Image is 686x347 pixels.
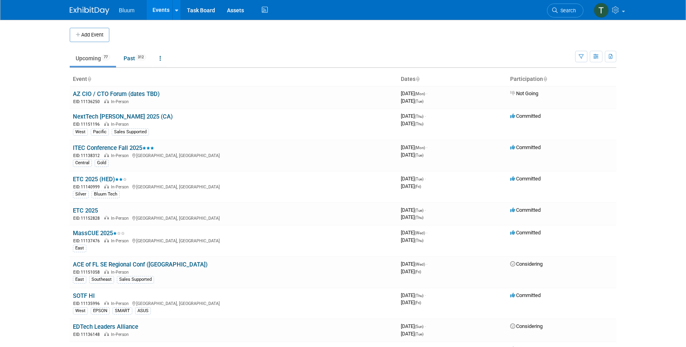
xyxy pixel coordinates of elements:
[73,276,86,283] div: East
[111,238,131,243] span: In-Person
[73,152,394,159] div: [GEOGRAPHIC_DATA], [GEOGRAPHIC_DATA]
[401,261,427,267] span: [DATE]
[73,185,103,189] span: EID: 11140999
[415,238,423,243] span: (Thu)
[401,214,423,220] span: [DATE]
[70,7,109,15] img: ExhibitDay
[73,245,86,252] div: East
[425,113,426,119] span: -
[401,299,421,305] span: [DATE]
[73,159,92,167] div: Central
[73,301,103,306] span: EID: 11135996
[111,99,131,104] span: In-Person
[70,73,398,86] th: Event
[401,90,427,96] span: [DATE]
[87,76,91,82] a: Sort by Event Name
[415,324,423,329] span: (Sun)
[425,207,426,213] span: -
[415,146,425,150] span: (Mon)
[398,73,507,86] th: Dates
[510,230,541,236] span: Committed
[73,100,103,104] span: EID: 11136250
[118,51,152,66] a: Past312
[510,113,541,119] span: Committed
[95,159,109,167] div: Gold
[104,99,109,103] img: In-Person Event
[415,92,425,96] span: (Mon)
[594,3,609,18] img: Taylor Bradley
[510,261,543,267] span: Considering
[415,99,423,104] span: (Tue)
[73,207,98,214] a: ETC 2025
[101,54,110,60] span: 77
[111,153,131,158] span: In-Person
[111,270,131,275] span: In-Person
[73,270,103,274] span: EID: 11151058
[73,292,95,299] a: SOTF HI
[73,239,103,243] span: EID: 11137476
[415,177,423,181] span: (Tue)
[543,76,547,82] a: Sort by Participation Type
[91,307,110,314] div: EPSON
[415,184,421,189] span: (Fri)
[104,153,109,157] img: In-Person Event
[104,122,109,126] img: In-Person Event
[401,292,426,298] span: [DATE]
[426,261,427,267] span: -
[73,153,103,158] span: EID: 11138312
[89,276,114,283] div: Southeast
[111,216,131,221] span: In-Person
[73,230,125,237] a: MassCUE 2025
[415,114,423,119] span: (Thu)
[415,208,423,213] span: (Tue)
[135,54,146,60] span: 312
[426,90,427,96] span: -
[73,216,103,220] span: EID: 11152828
[401,121,423,127] span: [DATE]
[401,113,426,119] span: [DATE]
[91,191,120,198] div: Bluum Tech
[415,122,423,126] span: (Thu)
[135,307,151,314] div: ASUS
[415,270,421,274] span: (Fri)
[507,73,616,86] th: Participation
[73,261,208,268] a: ACE of FL SE Regional Conf ([GEOGRAPHIC_DATA])
[401,144,427,150] span: [DATE]
[111,184,131,190] span: In-Person
[104,238,109,242] img: In-Person Event
[401,230,427,236] span: [DATE]
[510,90,538,96] span: Not Going
[104,216,109,220] img: In-Person Event
[104,184,109,188] img: In-Person Event
[73,323,138,330] a: EDTech Leaders Alliance
[510,144,541,150] span: Committed
[104,332,109,336] img: In-Person Event
[401,98,423,104] span: [DATE]
[73,144,154,151] a: ITEC Conference Fall 2025
[119,7,135,13] span: Bluum
[401,237,423,243] span: [DATE]
[401,331,423,337] span: [DATE]
[426,230,427,236] span: -
[426,144,427,150] span: -
[425,323,426,329] span: -
[73,191,89,198] div: Silver
[401,176,426,182] span: [DATE]
[425,176,426,182] span: -
[111,122,131,127] span: In-Person
[112,307,132,314] div: SMART
[70,51,116,66] a: Upcoming77
[73,122,103,127] span: EID: 11151196
[510,292,541,298] span: Committed
[415,76,419,82] a: Sort by Start Date
[73,332,103,337] span: EID: 11136148
[73,215,394,221] div: [GEOGRAPHIC_DATA], [GEOGRAPHIC_DATA]
[425,292,426,298] span: -
[415,293,423,298] span: (Thu)
[401,268,421,274] span: [DATE]
[558,8,576,13] span: Search
[73,237,394,244] div: [GEOGRAPHIC_DATA], [GEOGRAPHIC_DATA]
[104,301,109,305] img: In-Person Event
[415,332,423,336] span: (Tue)
[73,300,394,307] div: [GEOGRAPHIC_DATA], [GEOGRAPHIC_DATA]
